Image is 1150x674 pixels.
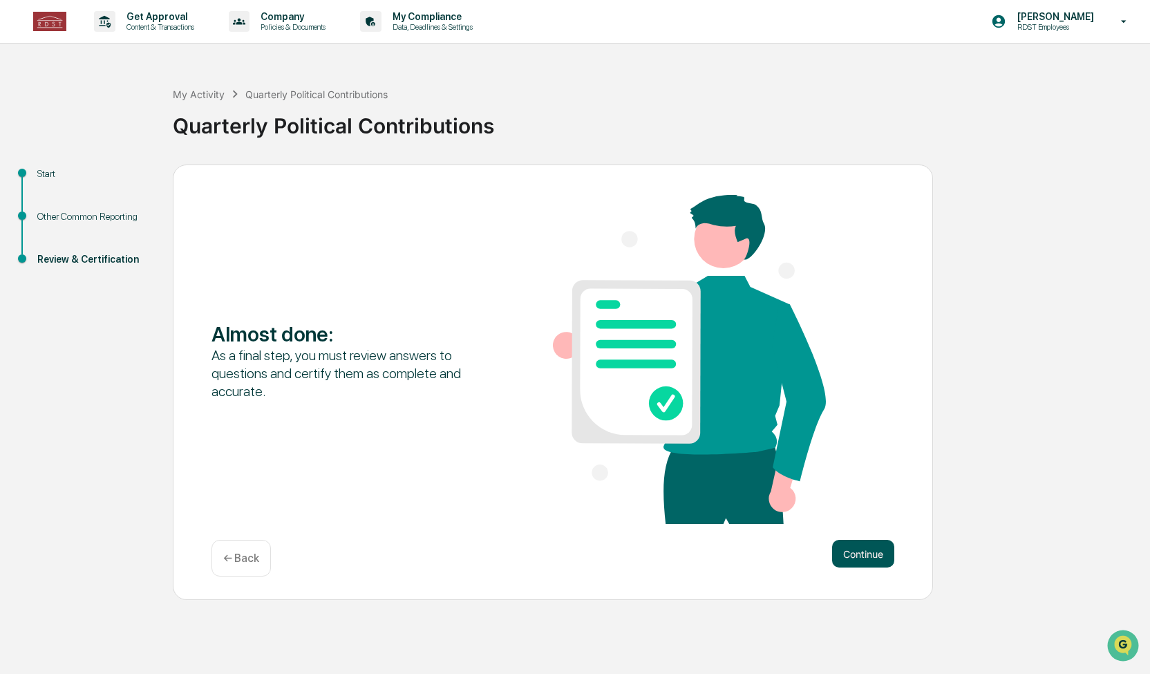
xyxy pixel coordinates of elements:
div: Quarterly Political Contributions [245,88,388,100]
div: My Activity [173,88,225,100]
img: 1746055101610-c473b297-6a78-478c-a979-82029cc54cd1 [14,105,39,130]
iframe: Open customer support [1106,628,1143,666]
div: Review & Certification [37,252,151,267]
div: 🗄️ [100,175,111,186]
img: logo [33,12,66,31]
span: Attestations [114,174,171,187]
p: RDST Employees [1006,22,1101,32]
p: Get Approval [115,11,201,22]
span: Data Lookup [28,200,87,214]
div: We're available if you need us! [47,119,175,130]
div: Quarterly Political Contributions [173,102,1143,138]
button: Continue [832,540,894,568]
span: Preclearance [28,174,89,187]
div: Start [37,167,151,181]
p: ← Back [223,552,259,565]
span: Pylon [138,234,167,244]
a: 🔎Data Lookup [8,194,93,219]
div: Other Common Reporting [37,209,151,224]
div: Start new chat [47,105,227,119]
div: 🔎 [14,201,25,212]
button: Start new chat [235,109,252,126]
div: Almost done : [211,321,484,346]
div: 🖐️ [14,175,25,186]
p: Policies & Documents [249,22,332,32]
a: 🖐️Preclearance [8,168,95,193]
a: 🗄️Attestations [95,168,177,193]
p: My Compliance [381,11,480,22]
p: How can we help? [14,28,252,50]
div: As a final step, you must review answers to questions and certify them as complete and accurate. [211,346,484,400]
p: Data, Deadlines & Settings [381,22,480,32]
img: Almost done [553,195,826,524]
p: [PERSON_NAME] [1006,11,1101,22]
p: Content & Transactions [115,22,201,32]
p: Company [249,11,332,22]
a: Powered byPylon [97,233,167,244]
